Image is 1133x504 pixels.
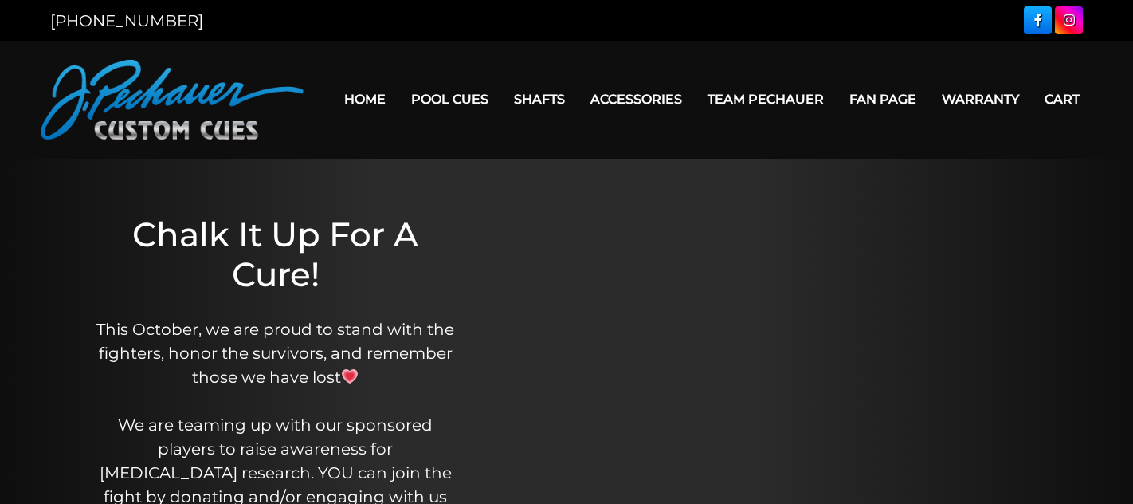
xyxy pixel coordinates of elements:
a: Warranty [929,79,1032,120]
a: [PHONE_NUMBER] [50,11,203,30]
a: Fan Page [837,79,929,120]
a: Cart [1032,79,1092,120]
a: Home [331,79,398,120]
h1: Chalk It Up For A Cure! [93,215,458,295]
a: Shafts [501,79,578,120]
img: Pechauer Custom Cues [41,60,304,140]
a: Pool Cues [398,79,501,120]
img: 💗 [342,368,358,384]
a: Team Pechauer [695,79,837,120]
a: Accessories [578,79,695,120]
